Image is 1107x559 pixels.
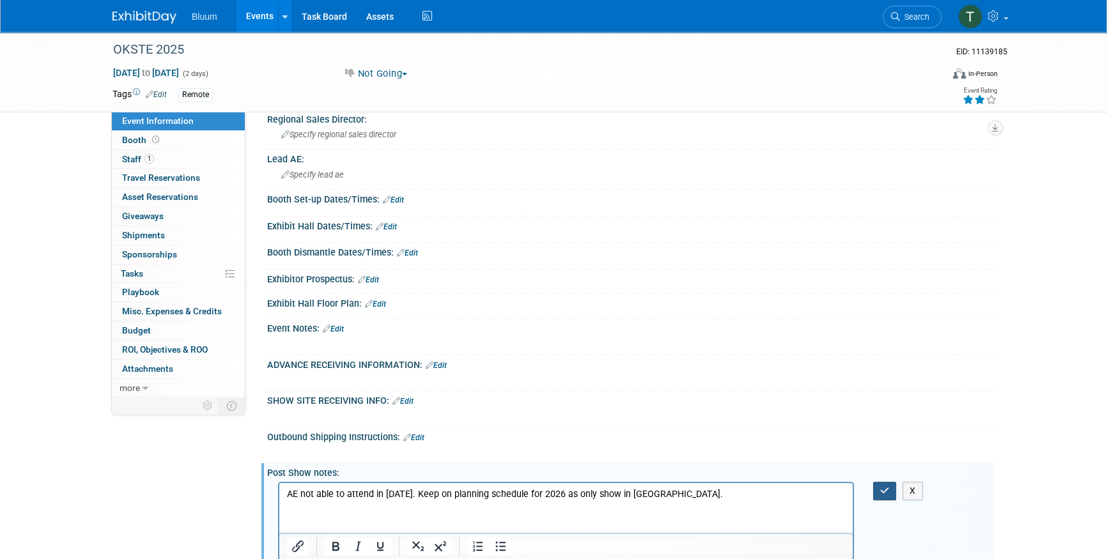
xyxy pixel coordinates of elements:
span: Booth [122,135,162,145]
span: Asset Reservations [122,192,198,202]
div: Booth Set-up Dates/Times: [267,190,995,206]
span: Event Information [122,116,194,126]
button: X [902,482,923,500]
span: Misc. Expenses & Credits [122,306,222,316]
iframe: Rich Text Area [279,483,853,533]
div: Post Show notes: [267,463,995,479]
a: Edit [403,433,424,442]
span: Specify regional sales director [281,130,396,139]
td: Tags [112,88,167,102]
span: Staff [122,154,154,164]
td: Toggle Event Tabs [219,397,245,414]
span: Budget [122,325,151,335]
td: Personalize Event Tab Strip [197,397,219,414]
button: Not Going [339,67,413,80]
a: ROI, Objectives & ROO [112,341,245,359]
button: Subscript [407,537,429,555]
button: Bold [325,537,346,555]
a: Attachments [112,360,245,378]
a: Asset Reservations [112,188,245,206]
a: Edit [383,195,404,204]
a: Giveaways [112,207,245,226]
a: Sponsorships [112,245,245,264]
div: Event Notes: [267,319,995,335]
div: Exhibit Hall Floor Plan: [267,294,995,310]
a: Edit [426,361,447,370]
span: Shipments [122,230,165,240]
img: Taylor Bradley [958,4,982,29]
button: Numbered list [467,537,489,555]
span: Bluum [192,11,217,22]
div: Regional Sales Director: [267,110,995,126]
a: Edit [376,222,397,231]
a: Tasks [112,264,245,283]
div: Event Rating [963,88,997,94]
a: Edit [392,397,414,406]
a: Edit [365,300,386,309]
a: Playbook [112,283,245,302]
button: Underline [369,537,391,555]
a: Travel Reservations [112,169,245,187]
button: Insert/edit link [287,537,309,555]
span: to [140,68,152,78]
div: OKSTE 2025 [109,38,922,61]
a: more [112,379,245,397]
a: Staff1 [112,150,245,169]
span: [DATE] [DATE] [112,67,180,79]
div: Remote [178,88,213,102]
span: Tasks [121,268,143,279]
span: Travel Reservations [122,172,200,183]
span: 1 [144,154,154,164]
button: Superscript [430,537,451,555]
div: Lead AE: [267,149,995,165]
div: Booth Dismantle Dates/Times: [267,243,995,259]
a: Booth [112,131,245,149]
button: Italic [347,537,369,555]
span: (2 days) [182,70,208,78]
a: Event Information [112,112,245,130]
span: Event ID: 11139185 [956,47,1007,56]
div: Exhibit Hall Dates/Times: [267,217,995,233]
span: Giveaways [122,211,164,221]
span: ROI, Objectives & ROO [122,344,208,355]
span: Playbook [122,287,159,297]
button: Bullet list [490,537,511,555]
div: Event Format [866,66,998,86]
a: Edit [323,325,344,333]
span: more [120,383,140,393]
span: Booth not reserved yet [150,135,162,144]
a: Edit [358,275,379,284]
a: Budget [112,321,245,340]
a: Edit [146,90,167,99]
span: Specify lead ae [281,170,344,180]
div: Exhibitor Prospectus: [267,270,995,286]
img: ExhibitDay [112,11,176,24]
a: Shipments [112,226,245,245]
div: SHOW SITE RECEIVING INFO: [267,391,995,408]
a: Search [883,6,941,28]
span: Search [900,12,929,22]
img: Format-Inperson.png [953,68,966,79]
div: ADVANCE RECEIVING INFORMATION: [267,355,995,372]
span: Sponsorships [122,249,177,259]
div: Outbound Shipping Instructions: [267,427,995,444]
div: In-Person [968,69,998,79]
span: Attachments [122,364,173,374]
a: Misc. Expenses & Credits [112,302,245,321]
a: Edit [397,249,418,257]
